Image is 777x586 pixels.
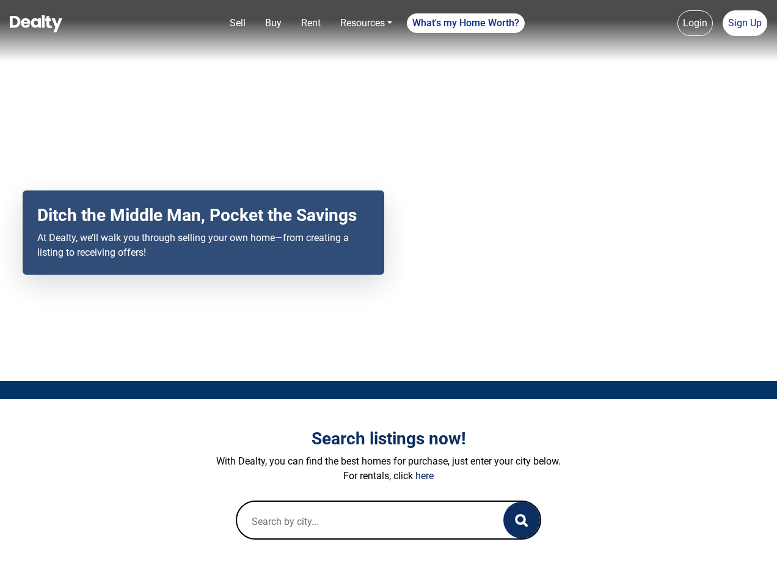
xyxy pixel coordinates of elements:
a: Rent [296,11,326,35]
a: Resources [335,11,397,35]
a: here [415,470,434,482]
a: What's my Home Worth? [407,13,525,33]
a: Login [677,10,713,36]
a: Buy [260,11,286,35]
input: Search by city... [237,502,479,541]
h2: Ditch the Middle Man, Pocket the Savings [37,205,370,226]
p: At Dealty, we’ll walk you through selling your own home—from creating a listing to receiving offers! [37,231,370,260]
a: Sign Up [723,10,767,36]
a: Sell [225,11,250,35]
p: With Dealty, you can find the best homes for purchase, just enter your city below. [49,454,728,469]
p: For rentals, click [49,469,728,483]
h3: Search listings now! [49,429,728,449]
img: Dealty - Buy, Sell & Rent Homes [10,15,62,32]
